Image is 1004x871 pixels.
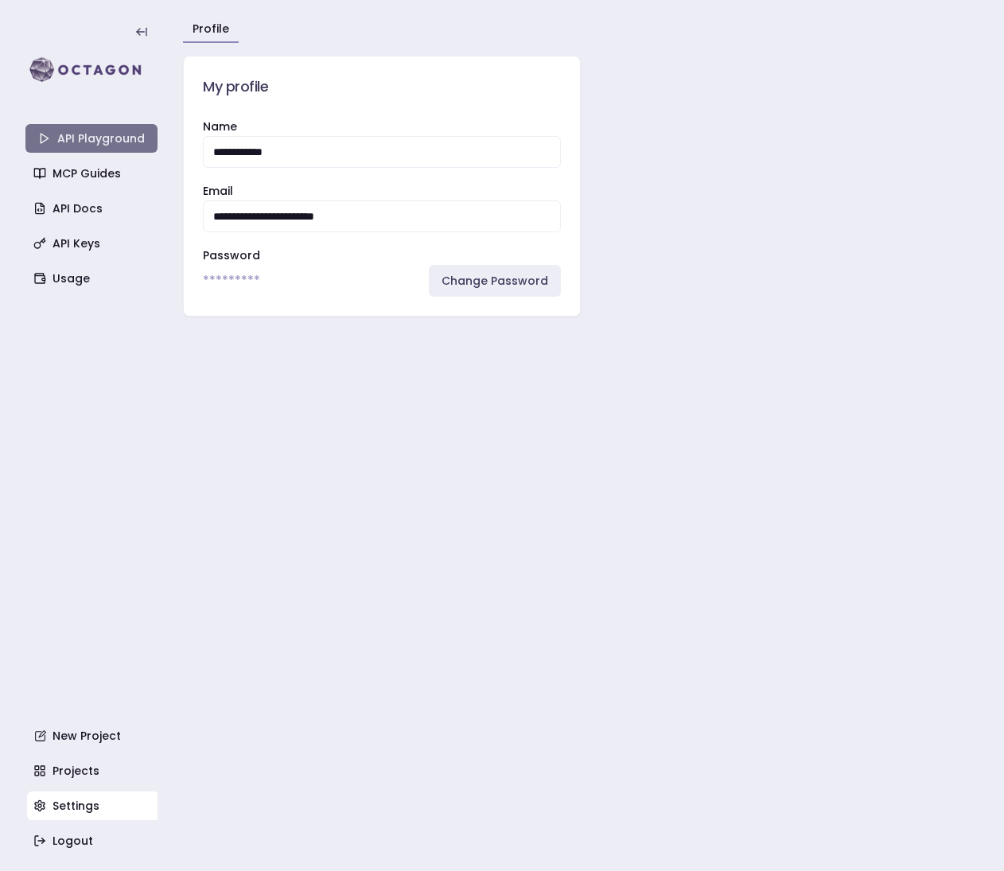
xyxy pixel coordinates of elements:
h3: My profile [203,76,561,98]
label: Email [203,183,233,199]
a: API Docs [27,194,159,223]
a: API Playground [25,124,158,153]
a: Change Password [429,265,561,297]
a: MCP Guides [27,159,159,188]
label: Password [203,247,260,263]
a: API Keys [27,229,159,258]
a: Usage [27,264,159,293]
a: New Project [27,721,159,750]
a: Projects [27,756,159,785]
a: Profile [193,21,229,37]
a: Settings [27,791,159,820]
label: Name [203,119,237,134]
a: Logout [27,826,159,855]
img: logo-rect-yK7x_WSZ.svg [25,54,158,86]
